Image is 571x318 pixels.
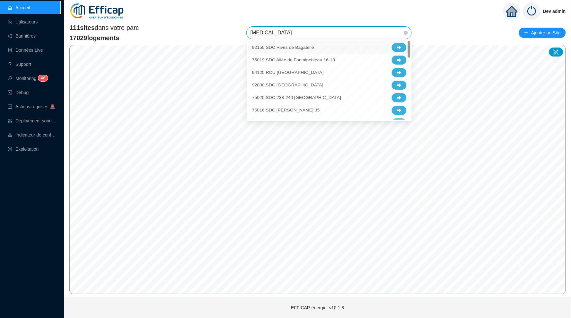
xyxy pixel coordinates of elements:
[8,146,39,152] a: slidersExploitation
[43,76,45,80] span: 6
[8,104,12,109] span: check-square
[524,31,529,35] span: plus
[41,76,43,80] span: 4
[252,44,314,51] span: 92150 SDC Rives de Bagatelle
[248,81,410,94] div: 92800 SDC Jardins Boieldieu
[8,33,36,39] a: notificationBannières
[69,33,139,42] span: 17029 logements
[8,48,43,53] a: databaseDonnées Live
[248,107,410,120] div: 75016 SDC Ferdinand Buisson 35
[531,28,561,37] span: Ajouter un Site
[248,41,410,54] div: 92150 SDC Rives de Bagatelle
[15,104,55,109] span: Actions requises 🚨
[519,28,566,38] button: Ajouter un Site
[404,31,408,35] span: close-circle
[8,118,57,123] a: clusterDéploiement sondes
[252,110,320,117] span: 75016 SDC [PERSON_NAME] 35
[69,23,139,32] span: dans votre parc
[252,84,323,91] span: 92800 SDC [GEOGRAPHIC_DATA]
[252,71,324,77] span: 94120 RCU [GEOGRAPHIC_DATA]
[8,19,38,24] a: teamUtilisateurs
[248,94,410,107] div: 75020 SDC 238-240 Belleville
[523,3,540,20] img: power
[8,90,29,95] a: codeDebug
[248,54,410,67] div: 75019 SDC Allée de Fontainebleau 16-18
[8,62,31,67] a: questionSupport
[252,97,341,104] span: 75020 SDC 238-240 [GEOGRAPHIC_DATA]
[8,5,30,10] a: homeAccueil
[8,132,57,137] a: heat-mapIndicateur de confort
[291,305,344,310] span: EFFICAP-énergie - v10.1.8
[252,57,335,64] span: 75019 SDC Allée de Fontainebleau 16-18
[8,76,46,81] a: monitorMonitoring46
[543,1,566,22] span: Dev admin
[506,5,518,17] span: home
[248,67,410,81] div: 94120 RCU Fontenay-sous-Bois
[248,120,410,133] div: 69009 SdC Balmont Ouest
[69,24,95,31] span: 111 sites
[38,75,48,81] sup: 46
[70,45,566,294] canvas: Map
